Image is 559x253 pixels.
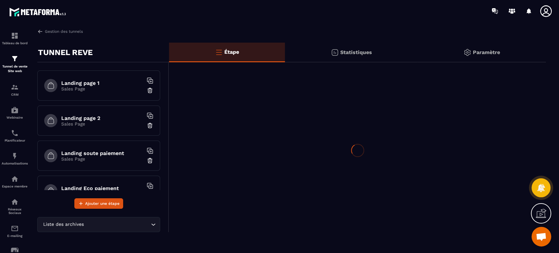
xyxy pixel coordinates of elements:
p: Sales Page [61,86,143,91]
h6: Landing page 1 [61,80,143,86]
a: emailemailE-mailing [2,220,28,243]
h6: Landing page 2 [61,115,143,121]
a: formationformationTableau de bord [2,27,28,50]
img: trash [147,122,153,129]
span: Ajouter une étape [85,200,120,207]
img: social-network [11,198,19,206]
p: Sales Page [61,121,143,126]
img: trash [147,157,153,164]
p: Webinaire [2,116,28,119]
img: setting-gr.5f69749f.svg [463,49,471,56]
img: scheduler [11,129,19,137]
p: Tableau de bord [2,41,28,45]
p: E-mailing [2,234,28,238]
p: Statistiques [340,49,372,55]
p: Réseaux Sociaux [2,207,28,215]
div: Ouvrir le chat [531,227,551,246]
p: Automatisations [2,162,28,165]
img: stats.20deebd0.svg [331,49,339,56]
p: Tunnel de vente Site web [2,64,28,73]
img: arrow [37,29,43,34]
p: Planificateur [2,139,28,142]
h6: Landing soute paiement [61,150,143,156]
img: automations [11,175,19,183]
a: formationformationCRM [2,78,28,101]
span: Liste des archives [42,221,85,228]
img: logo [9,6,68,18]
a: Gestion des tunnels [37,29,83,34]
img: email [11,224,19,232]
a: schedulerschedulerPlanificateur [2,124,28,147]
img: formation [11,83,19,91]
p: Étape [224,49,239,55]
img: automations [11,106,19,114]
div: Search for option [37,217,160,232]
button: Ajouter une étape [74,198,123,209]
a: automationsautomationsWebinaire [2,101,28,124]
img: trash [147,87,153,94]
p: Espace membre [2,185,28,188]
img: bars-o.4a397970.svg [215,48,223,56]
p: Paramètre [473,49,500,55]
img: formation [11,55,19,63]
h6: Landing Eco paiement [61,185,143,191]
a: automationsautomationsEspace membre [2,170,28,193]
p: Sales Page [61,156,143,162]
p: TUNNEL REVE [38,46,93,59]
input: Search for option [85,221,149,228]
img: automations [11,152,19,160]
a: formationformationTunnel de vente Site web [2,50,28,78]
a: social-networksocial-networkRéseaux Sociaux [2,193,28,220]
img: formation [11,32,19,40]
a: automationsautomationsAutomatisations [2,147,28,170]
p: CRM [2,93,28,96]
